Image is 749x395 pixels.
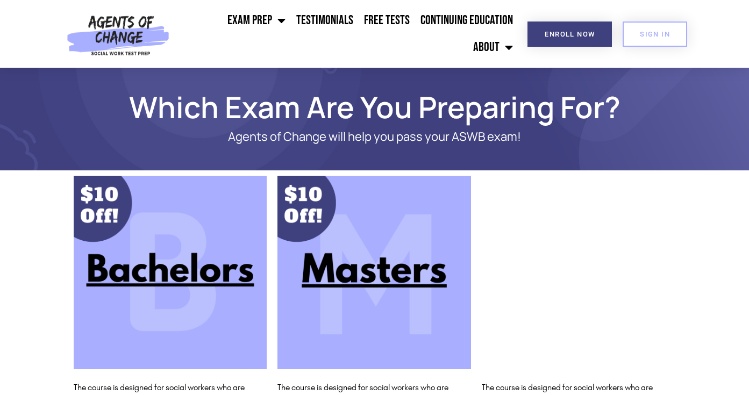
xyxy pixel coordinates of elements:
[359,7,415,34] a: Free Tests
[174,7,518,61] nav: Menu
[291,7,359,34] a: Testimonials
[415,7,518,34] a: Continuing Education
[222,7,291,34] a: Exam Prep
[111,130,638,143] p: Agents of Change will help you pass your ASWB exam!
[468,34,518,61] a: About
[68,95,681,119] h1: Which Exam Are You Preparing For?
[527,21,612,47] a: Enroll Now
[545,31,595,38] span: Enroll Now
[623,21,687,47] a: SIGN IN
[640,31,670,38] span: SIGN IN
